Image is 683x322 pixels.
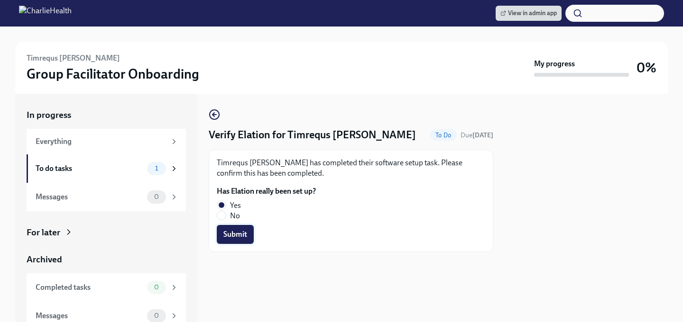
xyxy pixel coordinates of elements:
[217,225,254,244] button: Submit
[148,312,165,319] span: 0
[148,193,165,200] span: 0
[500,9,557,18] span: View in admin app
[217,186,316,197] label: Has Elation really been set up?
[36,163,143,174] div: To do tasks
[27,129,186,154] a: Everything
[27,273,186,302] a: Completed tasks0
[36,282,143,293] div: Completed tasks
[149,165,164,172] span: 1
[223,230,247,239] span: Submit
[27,183,186,211] a: Messages0
[27,53,120,63] h6: Timrequs [PERSON_NAME]
[217,158,485,179] p: Timrequs [PERSON_NAME] has completed their software setup task. Please confirm this has been comp...
[637,59,656,76] h3: 0%
[148,284,165,291] span: 0
[36,192,143,202] div: Messages
[27,154,186,183] a: To do tasks1
[534,59,575,69] strong: My progress
[27,226,60,239] div: For later
[230,211,240,221] span: No
[209,128,416,142] h4: Verify Elation for Timrequs [PERSON_NAME]
[27,253,186,266] a: Archived
[496,6,562,21] a: View in admin app
[27,109,186,121] a: In progress
[36,311,143,321] div: Messages
[36,136,166,147] div: Everything
[230,200,241,211] span: Yes
[461,131,493,139] span: Due
[430,132,457,139] span: To Do
[27,65,199,82] h3: Group Facilitator Onboarding
[19,6,72,21] img: CharlieHealth
[472,131,493,139] strong: [DATE]
[461,131,493,140] span: September 22nd, 2025 10:00
[27,226,186,239] a: For later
